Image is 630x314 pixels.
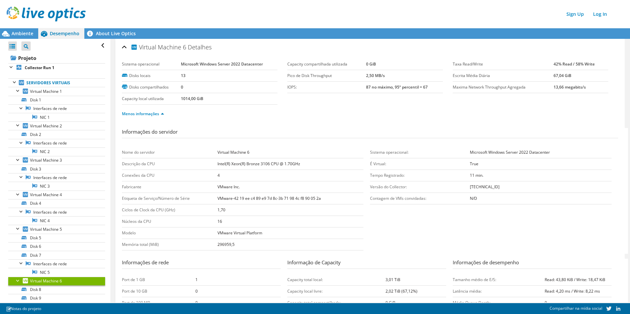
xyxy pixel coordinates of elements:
td: Média Queue Depth: [453,297,545,309]
b: 42% Read / 58% Write [554,61,595,67]
b: 0 [195,288,198,294]
b: 0 [181,84,183,90]
b: Microsoft Windows Server 2022 Datacenter [181,61,263,67]
td: Memória total (MiB) [122,239,217,250]
span: Virtual Machine 1 [30,89,62,94]
b: N/D [470,196,477,201]
b: Read: 4,20 ms / Write: 8,22 ms [545,288,600,294]
b: 67,04 GiB [554,73,571,78]
b: 4 [217,172,220,178]
td: Port de 10 GB [122,286,195,297]
td: Contagem de VMs convidadas: [370,193,470,204]
td: Nome do servidor [122,147,217,158]
b: VMware Virtual Platform [217,230,262,236]
a: About Live Optics [84,28,141,39]
a: Interfaces de rede [8,139,105,147]
label: Sistema operacional [122,61,181,67]
b: 3,01 TiB [386,277,400,282]
b: Collector Run 1 [25,65,54,70]
b: 296959,5 [217,242,235,247]
b: 1,70 [217,207,225,213]
b: 0 [195,300,198,305]
a: Disk 8 [8,285,105,294]
b: 11 min. [470,172,483,178]
b: 2,02 TiB (67,12%) [386,288,417,294]
b: 0 [545,300,547,305]
td: Tempo Registrado: [370,170,470,181]
td: Fabricante [122,181,217,193]
td: Etiqueta de Serviço/Número de Série [122,193,217,204]
a: Disk 1 [8,96,105,104]
td: É Virtual: [370,158,470,170]
a: Disk 3 [8,165,105,173]
span: Virtual Machine 3 [30,157,62,163]
span: Detalhes [188,43,212,51]
span: Desempenho [50,30,79,37]
img: live_optics_svg.svg [7,7,86,21]
a: Disk 4 [8,199,105,208]
a: NIC 1 [8,113,105,121]
a: NIC 5 [8,268,105,276]
td: Tamanho médio de E/S: [453,274,545,286]
span: Virtual Machine 5 [30,226,62,232]
span: Virtual Machine 6 [30,278,62,284]
span: Compartilhar na mídia social [550,305,602,311]
td: Latência média: [453,286,545,297]
td: Capacity local livre: [287,286,386,297]
a: Disk 9 [8,294,105,302]
a: Disk 7 [8,251,105,259]
span: Virtual Machine 2 [30,123,62,129]
td: Núcleos da CPU [122,216,217,227]
td: Ciclos de Clock da CPU (GHz) [122,204,217,216]
b: 0 GiB [366,61,376,67]
td: Conexões da CPU [122,170,217,181]
a: NIC 4 [8,216,105,225]
b: VMware Inc. [217,184,240,190]
label: Taxa Read/Write [453,61,554,67]
a: Disk 2 [8,130,105,139]
b: Intel(R) Xeon(R) Bronze 3106 CPU @ 1.70GHz [217,161,300,167]
td: Port de 1 GB [122,274,195,286]
h3: Informação de Capacity [287,259,446,269]
label: IOPS: [287,84,366,91]
label: Capacity local utilizada [122,95,181,102]
a: Sign Up [563,9,587,19]
b: 13,66 megabits/s [554,84,586,90]
td: Modelo [122,227,217,239]
td: Capacity total local: [287,274,386,286]
label: Maxima Network Throughput Agregada [453,84,554,91]
td: Sistema operacional: [370,147,470,158]
a: Virtual Machine 3 [8,156,105,165]
span: Ambiente [12,30,33,37]
b: 1014,00 GiB [181,96,203,101]
a: Virtual Machine 5 [8,225,105,233]
label: Capacity compartilhada utilizada [287,61,366,67]
span: Virtual Machine 4 [30,192,62,197]
h3: Informações do servidor [122,128,618,138]
b: 2,50 MB/s [366,73,385,78]
a: Projeto [8,53,105,63]
a: Log In [590,9,610,19]
td: Versão do Collector: [370,181,470,193]
h3: Informações de rede [122,259,281,269]
label: Pico de Disk Throughput [287,72,366,79]
span: Virtual Machine 6 [130,43,186,51]
b: 1 [195,277,198,282]
a: Virtual Machine 6 [8,277,105,285]
b: 13 [181,73,186,78]
label: Disks compartilhados [122,84,181,91]
a: Servidores virtuais [8,78,105,87]
h3: Informações de desempenho [453,259,612,269]
a: Virtual Machine 2 [8,121,105,130]
a: Disk 6 [8,242,105,251]
td: Capacity total compartilhada: [287,297,386,309]
b: 87 no máximo, 95º percentil = 67 [366,84,428,90]
a: NIC 2 [8,147,105,156]
a: Interfaces de rede [8,208,105,216]
a: NIC 3 [8,182,105,190]
a: Disk 5 [8,234,105,242]
a: Virtual Machine 4 [8,191,105,199]
a: Interfaces de rede [8,173,105,182]
a: Interfaces de rede [8,259,105,268]
b: VMware-42 19 ee c4 89 e9 7d 8c-3b 71 98 4c f8 90 05 2a [217,196,321,201]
